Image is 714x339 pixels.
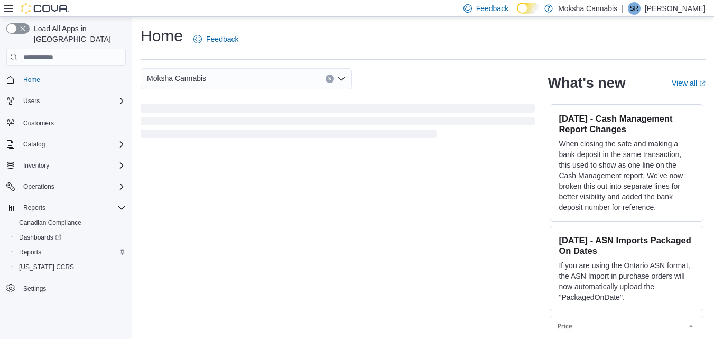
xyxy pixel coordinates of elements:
span: Reports [19,201,126,214]
span: Reports [15,246,126,259]
span: Operations [19,180,126,193]
span: Canadian Compliance [15,216,126,229]
p: | [622,2,624,15]
span: Settings [23,285,46,293]
a: Settings [19,282,50,295]
span: Home [23,76,40,84]
button: Users [19,95,44,107]
span: Washington CCRS [15,261,126,273]
span: Load All Apps in [GEOGRAPHIC_DATA] [30,23,126,44]
span: [US_STATE] CCRS [19,263,74,271]
a: Dashboards [11,230,130,245]
h3: [DATE] - ASN Imports Packaged On Dates [559,235,694,256]
p: [PERSON_NAME] [645,2,706,15]
span: Canadian Compliance [19,218,81,227]
button: Reports [11,245,130,260]
button: Reports [19,201,50,214]
button: Operations [2,179,130,194]
span: Users [23,97,40,105]
a: View allExternal link [672,79,706,87]
div: Saurav Rao [628,2,641,15]
span: Catalog [19,138,126,151]
button: Settings [2,281,130,296]
img: Cova [21,3,69,14]
span: Catalog [23,140,45,149]
span: Settings [19,282,126,295]
p: If you are using the Ontario ASN format, the ASN Import in purchase orders will now automatically... [559,260,694,303]
button: Inventory [19,159,53,172]
span: Home [19,73,126,86]
button: Canadian Compliance [11,215,130,230]
span: Loading [141,106,535,140]
button: Reports [2,200,130,215]
svg: External link [699,80,706,87]
a: Dashboards [15,231,66,244]
span: Dashboards [15,231,126,244]
span: Customers [19,116,126,129]
span: Operations [23,182,54,191]
a: Canadian Compliance [15,216,86,229]
button: Users [2,94,130,108]
button: Clear input [326,75,334,83]
span: Reports [19,248,41,256]
input: Dark Mode [517,3,539,14]
h2: What's new [548,75,625,91]
a: Customers [19,117,58,130]
span: Inventory [19,159,126,172]
button: Catalog [19,138,49,151]
a: Reports [15,246,45,259]
span: Users [19,95,126,107]
p: Moksha Cannabis [558,2,617,15]
button: Inventory [2,158,130,173]
span: Moksha Cannabis [147,72,206,85]
a: Home [19,74,44,86]
span: Feedback [476,3,508,14]
h1: Home [141,25,183,47]
button: Catalog [2,137,130,152]
button: Open list of options [337,75,346,83]
p: When closing the safe and making a bank deposit in the same transaction, this used to show as one... [559,139,694,213]
span: SR [630,2,639,15]
button: [US_STATE] CCRS [11,260,130,274]
a: [US_STATE] CCRS [15,261,78,273]
span: Feedback [206,34,238,44]
button: Home [2,72,130,87]
a: Feedback [189,29,243,50]
span: Dashboards [19,233,61,242]
span: Inventory [23,161,49,170]
button: Operations [19,180,59,193]
button: Customers [2,115,130,130]
nav: Complex example [6,68,126,324]
span: Reports [23,204,45,212]
span: Customers [23,119,54,127]
h3: [DATE] - Cash Management Report Changes [559,113,694,134]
